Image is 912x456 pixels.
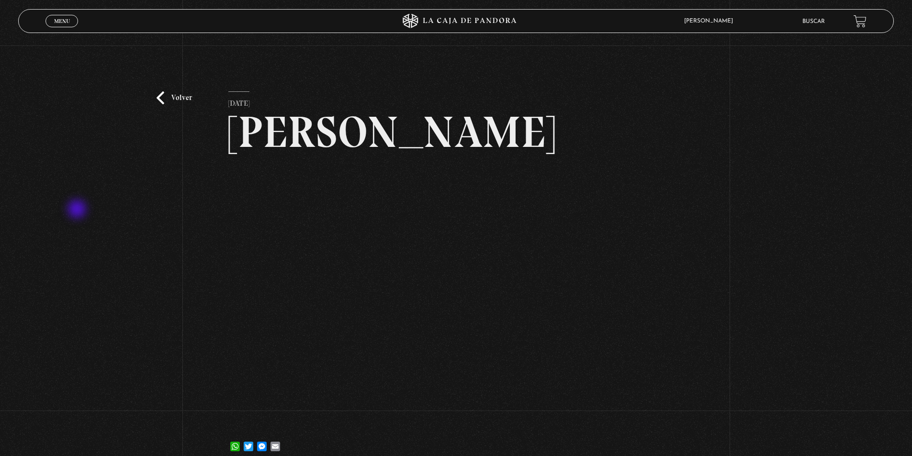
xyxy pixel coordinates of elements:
[54,18,70,24] span: Menu
[228,432,242,451] a: WhatsApp
[255,432,269,451] a: Messenger
[269,432,282,451] a: Email
[679,18,743,24] span: [PERSON_NAME]
[854,15,867,28] a: View your shopping cart
[157,91,192,104] a: Volver
[802,19,825,24] a: Buscar
[228,91,249,111] p: [DATE]
[228,110,684,154] h2: [PERSON_NAME]
[242,432,255,451] a: Twitter
[51,26,73,33] span: Cerrar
